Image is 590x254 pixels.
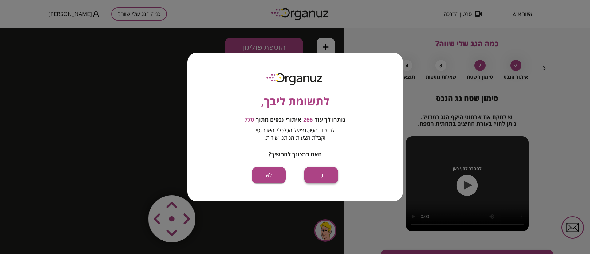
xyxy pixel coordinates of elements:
span: איתורי נכסים מתוך [256,116,301,123]
button: הוספת פוליגון [225,10,303,29]
span: 770 [245,116,254,123]
span: האם ברצונך להמשיך? [269,150,322,158]
span: לתשומת ליבך, [261,93,329,110]
span: נותרו לך עוד [315,116,345,123]
span: 266 [303,116,313,123]
button: כן [304,167,338,183]
span: לחישוב הפוטנציאל הכלכלי והאנרגטי וקבלת הצעות מנותני שירות. [256,127,335,141]
img: vector-smart-object-copy.png [136,155,209,228]
img: logo [262,71,328,87]
button: לא [252,167,286,183]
